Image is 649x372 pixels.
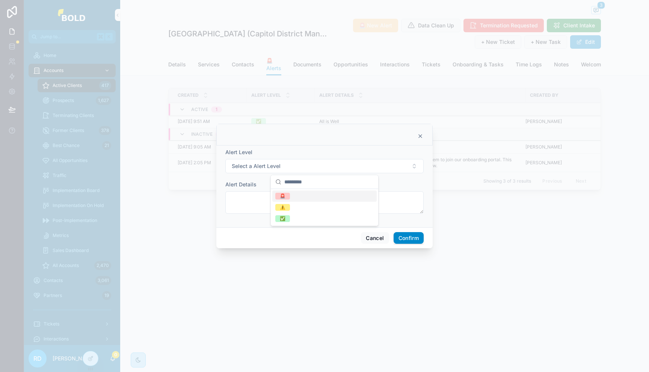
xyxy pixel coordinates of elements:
[225,149,252,155] span: Alert Level
[280,204,285,211] div: ⚠️
[361,232,389,244] button: Cancel
[225,159,424,173] button: Select Button
[271,189,378,226] div: Suggestions
[280,215,285,222] div: ✅
[225,181,257,187] span: Alert Details
[232,162,281,170] span: Select a Alert Level
[394,232,424,244] button: Confirm
[280,193,285,199] div: 🚨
